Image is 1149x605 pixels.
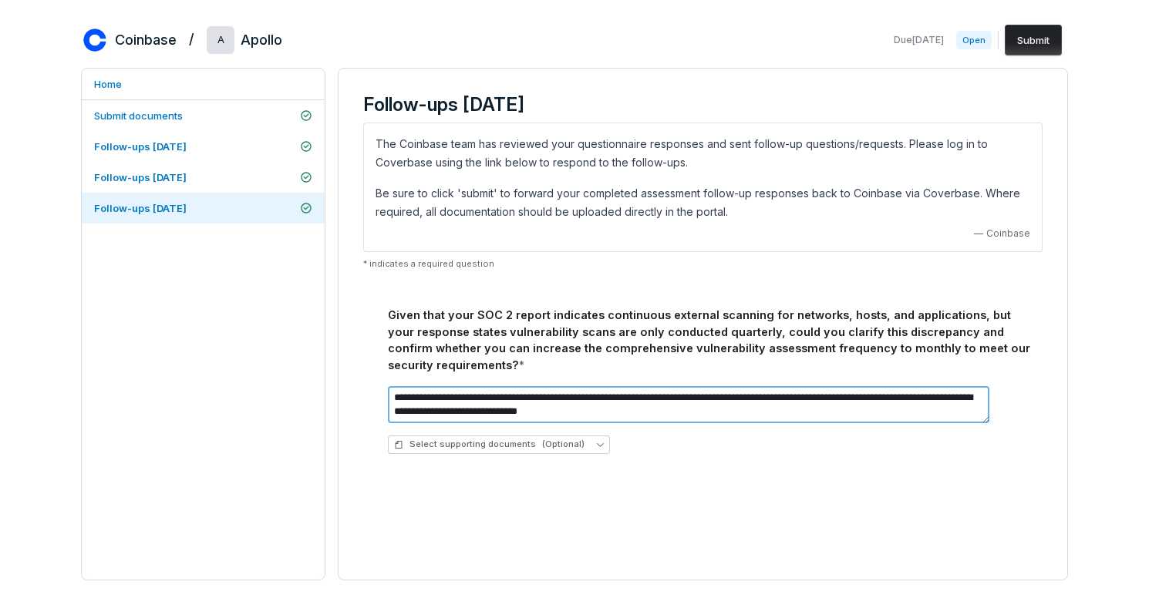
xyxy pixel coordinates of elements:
div: Given that your SOC 2 report indicates continuous external scanning for networks, hosts, and appl... [388,307,1036,374]
span: Due [DATE] [894,34,944,46]
span: Submit documents [94,109,183,122]
a: Follow-ups [DATE] [82,131,325,162]
p: Be sure to click 'submit' to forward your completed assessment follow-up responses back to Coinba... [376,184,1030,221]
span: Open [956,31,992,49]
h3: Follow-ups [DATE] [363,93,1043,116]
span: Follow-ups [DATE] [94,202,187,214]
span: Follow-ups [DATE] [94,140,187,153]
p: The Coinbase team has reviewed your questionnaire responses and sent follow-up questions/requests... [376,135,1030,172]
span: Follow-ups [DATE] [94,171,187,183]
a: Submit documents [82,100,325,131]
a: Follow-ups [DATE] [82,162,325,193]
a: Home [82,69,325,99]
span: Select supporting documents [394,439,585,450]
h2: Coinbase [115,30,177,50]
button: Submit [1005,25,1062,55]
h2: / [189,26,194,49]
h2: Apollo [241,30,282,50]
p: * indicates a required question [363,258,1043,270]
a: Follow-ups [DATE] [82,193,325,224]
span: (Optional) [542,439,585,450]
span: Coinbase [986,227,1030,240]
span: — [974,227,983,240]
